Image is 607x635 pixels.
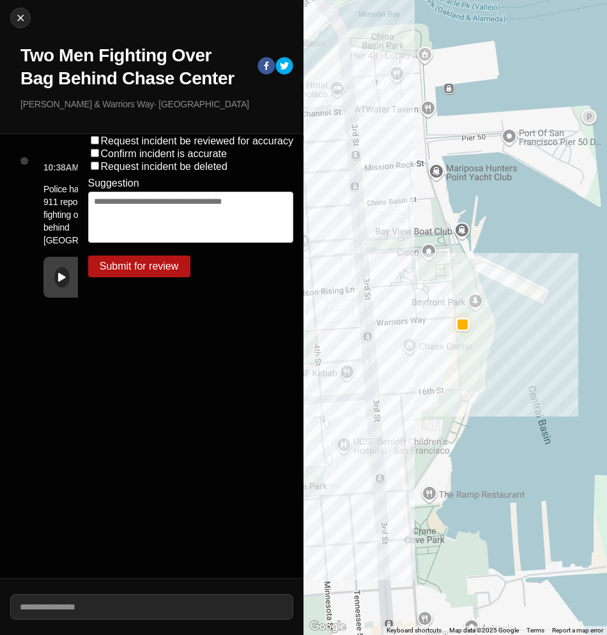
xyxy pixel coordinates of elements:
[275,57,293,77] button: twitter
[307,618,349,635] a: Open this area in Google Maps (opens a new window)
[526,627,544,634] a: Terms
[101,135,294,146] label: Request incident be reviewed for accuracy
[101,161,227,172] label: Request incident be deleted
[449,627,519,634] span: Map data ©2025 Google
[10,8,31,28] button: cancel
[552,627,603,634] a: Report a map error
[387,626,442,635] button: Keyboard shortcuts
[257,57,275,77] button: facebook
[88,178,139,189] label: Suggestion
[43,161,79,174] p: 10:38AM
[88,256,190,277] button: Submit for review
[43,183,137,247] p: Police have received a 911 report of two men fighting over a bag behind [GEOGRAPHIC_DATA].
[101,148,227,159] label: Confirm incident is accurate
[20,98,293,111] p: [PERSON_NAME] & Warriors Way · [GEOGRAPHIC_DATA]
[14,11,27,24] img: cancel
[20,44,247,90] h1: Two Men Fighting Over Bag Behind Chase Center
[307,618,349,635] img: Google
